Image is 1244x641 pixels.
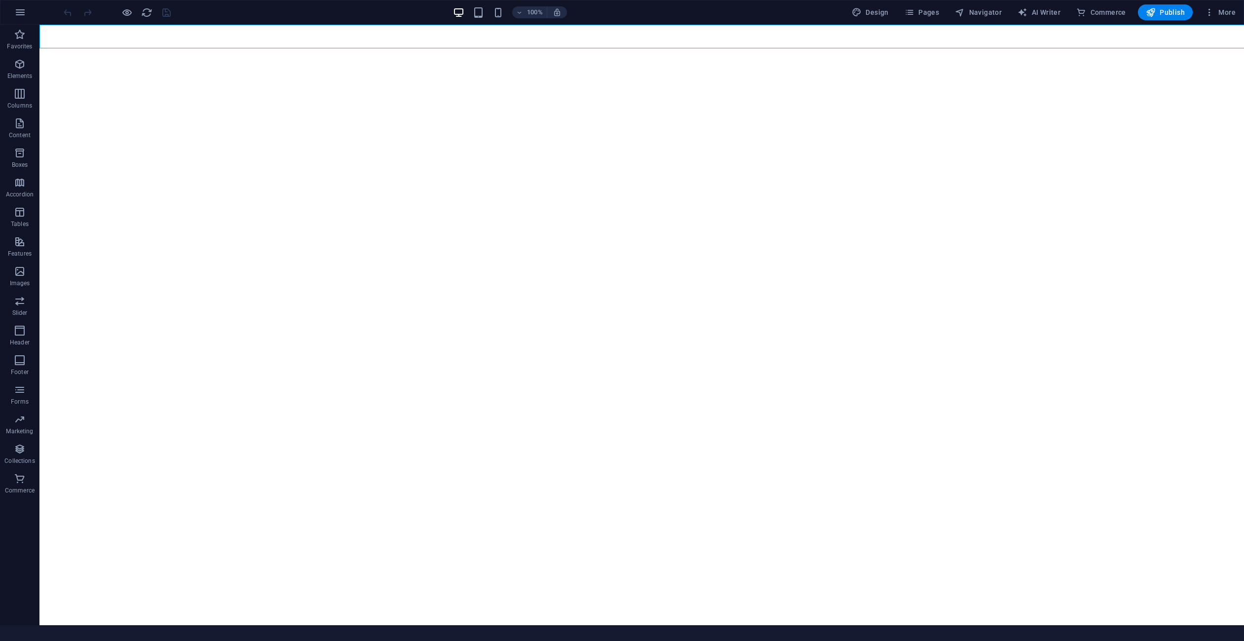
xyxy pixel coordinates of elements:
[141,7,152,18] i: Reload page
[4,457,35,465] p: Collections
[1201,4,1240,20] button: More
[1014,4,1064,20] button: AI Writer
[11,368,29,376] p: Footer
[11,398,29,406] p: Forms
[848,4,893,20] button: Design
[10,339,30,346] p: Header
[955,7,1002,17] span: Navigator
[9,131,31,139] p: Content
[121,6,133,18] button: Click here to leave preview mode and continue editing
[12,309,28,317] p: Slider
[553,8,562,17] i: On resize automatically adjust zoom level to fit chosen device.
[852,7,889,17] span: Design
[7,72,33,80] p: Elements
[11,220,29,228] p: Tables
[8,250,32,258] p: Features
[141,6,152,18] button: reload
[1138,4,1193,20] button: Publish
[6,427,33,435] p: Marketing
[1076,7,1126,17] span: Commerce
[1146,7,1185,17] span: Publish
[10,279,30,287] p: Images
[5,487,35,494] p: Commerce
[6,190,34,198] p: Accordion
[1072,4,1130,20] button: Commerce
[848,4,893,20] div: Design (Ctrl+Alt+Y)
[1018,7,1060,17] span: AI Writer
[12,161,28,169] p: Boxes
[1205,7,1236,17] span: More
[905,7,939,17] span: Pages
[7,42,32,50] p: Favorites
[512,6,547,18] button: 100%
[527,6,543,18] h6: 100%
[951,4,1006,20] button: Navigator
[901,4,943,20] button: Pages
[7,102,32,110] p: Columns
